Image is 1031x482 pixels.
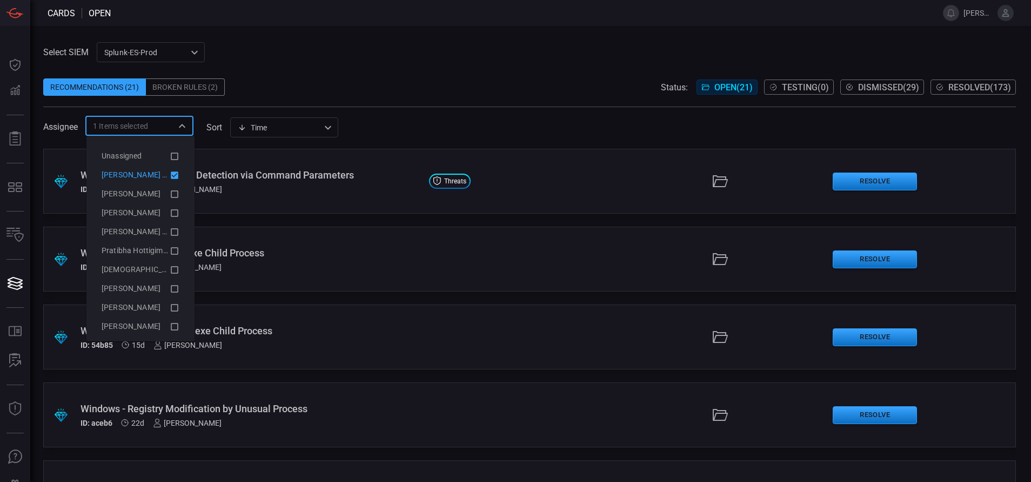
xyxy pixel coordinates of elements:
span: Unassigned [102,151,142,160]
div: Windows - ScreenConnect Detection via Command Parameters [81,169,420,181]
span: Dismissed ( 29 ) [858,82,919,93]
span: Aug 31, 2025 11:50 AM [131,419,144,427]
p: Splunk-ES-Prod [104,47,188,58]
button: ALERT ANALYSIS [2,348,28,374]
label: sort [206,122,222,133]
button: Detections [2,78,28,104]
div: Windows - Unusual logger.exe Child Process [81,325,420,336]
li: Vedang Ranmale [93,260,188,279]
div: Broken Rules (2) [146,78,225,96]
div: Time [238,122,321,133]
button: Dashboard [2,52,28,78]
span: [PERSON_NAME].[PERSON_NAME] [963,9,993,17]
li: Pratibha Hottigimath [93,241,188,260]
li: Andrew Ghobrial [93,184,188,203]
span: Open ( 21 ) [714,82,753,93]
li: drew garthe [93,298,188,317]
span: open [89,8,111,18]
button: Testing(0) [764,80,834,95]
div: Windows - Registry Modification by Unusual Process [81,403,420,414]
li: Aravind Chinthala (Myself) [93,166,188,184]
span: [PERSON_NAME] Brand [102,227,183,236]
span: Cards [48,8,75,18]
h5: ID: edb6d [81,185,113,194]
button: Cards [2,270,28,296]
button: Resolved(173) [930,80,1016,95]
span: Status: [661,82,688,93]
label: Select SIEM [43,47,89,57]
button: Resolve [833,250,917,268]
button: Close [175,118,190,134]
li: eric coffy [93,317,188,336]
span: Resolved ( 173 ) [948,82,1011,93]
div: Recommendations (21) [43,78,146,96]
span: Testing ( 0 ) [782,82,829,93]
span: [PERSON_NAME] [102,284,160,293]
div: [PERSON_NAME] [153,419,222,427]
span: [PERSON_NAME] [102,189,160,198]
span: [PERSON_NAME] [102,322,160,331]
h5: ID: 54b85 [81,341,113,349]
button: Inventory [2,222,28,248]
button: Threat Intelligence [2,396,28,422]
span: Threats [444,178,466,184]
span: [PERSON_NAME] (Myself) [102,170,190,179]
button: Rule Catalog [2,319,28,345]
div: [PERSON_NAME] [153,341,222,349]
span: 1 Items selected [93,121,148,131]
button: Open(21) [697,80,758,95]
h5: ID: c107a [81,263,112,272]
button: Resolve [833,328,917,346]
span: Assignee [43,122,78,132]
h5: ID: aceb6 [81,419,112,427]
button: MITRE - Detection Posture [2,174,28,200]
span: Sep 07, 2025 10:22 AM [132,341,145,349]
button: Reports [2,126,28,152]
span: [PERSON_NAME] [102,208,160,217]
button: Ask Us A Question [2,444,28,470]
li: Derrick Ferrier [93,203,188,222]
button: Dismissed(29) [840,80,924,95]
li: Mason Brand [93,222,188,241]
div: Windows - Unusual ntsd.exe Child Process [81,247,420,259]
span: Pratibha Hottigimath [102,246,175,255]
span: [PERSON_NAME] [102,303,160,312]
button: Resolve [833,173,917,190]
li: bob blake [93,279,188,298]
button: Resolve [833,406,917,424]
span: [DEMOGRAPHIC_DATA][PERSON_NAME] [102,265,241,274]
li: Unassigned [93,147,188,166]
